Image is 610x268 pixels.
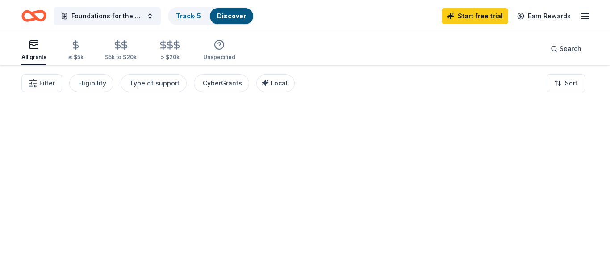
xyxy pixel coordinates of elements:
[21,74,62,92] button: Filter
[442,8,508,24] a: Start free trial
[203,54,235,61] div: Unspecified
[158,36,182,65] button: > $20k
[256,74,295,92] button: Local
[21,36,46,65] button: All grants
[512,8,576,24] a: Earn Rewards
[176,12,201,20] a: Track· 5
[565,78,577,89] span: Sort
[194,74,249,92] button: CyberGrants
[203,78,242,89] div: CyberGrants
[78,78,106,89] div: Eligibility
[168,7,254,25] button: Track· 5Discover
[158,54,182,61] div: > $20k
[271,79,288,87] span: Local
[105,36,137,65] button: $5k to $20k
[54,7,161,25] button: Foundations for the Future
[130,78,180,89] div: Type of support
[39,78,55,89] span: Filter
[68,36,84,65] button: ≤ $5k
[203,36,235,65] button: Unspecified
[69,74,113,92] button: Eligibility
[121,74,187,92] button: Type of support
[560,43,581,54] span: Search
[68,54,84,61] div: ≤ $5k
[105,54,137,61] div: $5k to $20k
[547,74,585,92] button: Sort
[71,11,143,21] span: Foundations for the Future
[21,54,46,61] div: All grants
[21,5,46,26] a: Home
[217,12,246,20] a: Discover
[543,40,589,58] button: Search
